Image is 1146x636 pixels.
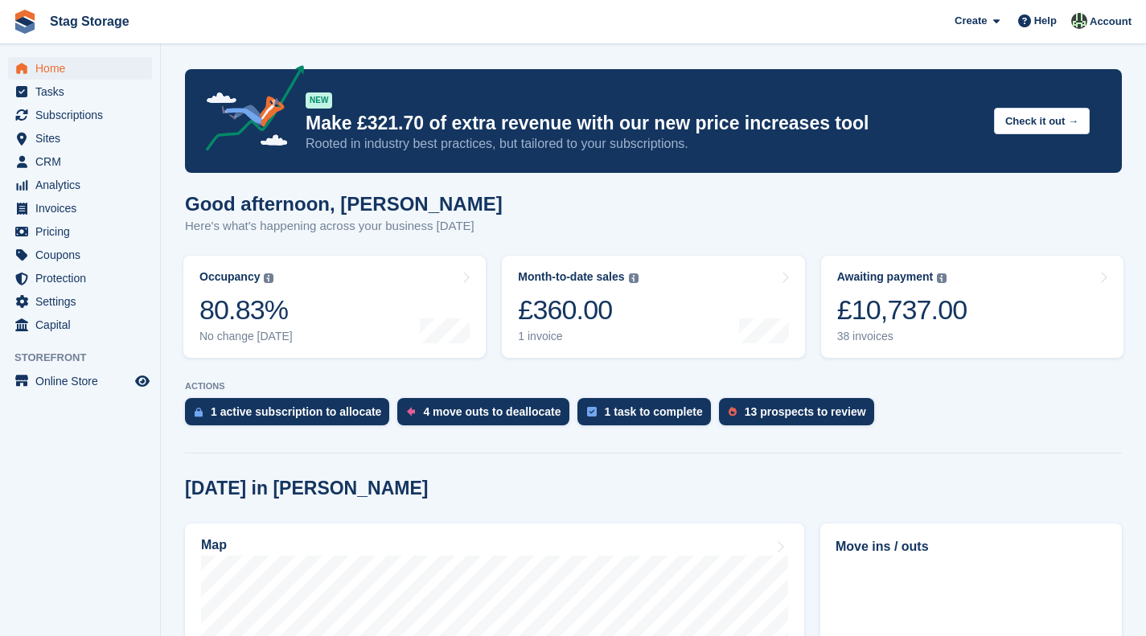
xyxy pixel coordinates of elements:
a: 1 task to complete [577,398,719,433]
img: icon-info-grey-7440780725fd019a000dd9b08b2336e03edf1995a4989e88bcd33f0948082b44.svg [937,273,947,283]
a: Awaiting payment £10,737.00 38 invoices [821,256,1123,358]
h1: Good afternoon, [PERSON_NAME] [185,193,503,215]
div: Awaiting payment [837,270,934,284]
button: Check it out → [994,108,1090,134]
a: menu [8,127,152,150]
div: 1 active subscription to allocate [211,405,381,418]
span: Pricing [35,220,132,243]
span: Capital [35,314,132,336]
p: Here's what's happening across your business [DATE] [185,217,503,236]
img: icon-info-grey-7440780725fd019a000dd9b08b2336e03edf1995a4989e88bcd33f0948082b44.svg [264,273,273,283]
span: Analytics [35,174,132,196]
span: Tasks [35,80,132,103]
span: Settings [35,290,132,313]
a: Preview store [133,371,152,391]
p: Rooted in industry best practices, but tailored to your subscriptions. [306,135,981,153]
a: Occupancy 80.83% No change [DATE] [183,256,486,358]
span: Protection [35,267,132,289]
div: 1 task to complete [605,405,703,418]
a: menu [8,174,152,196]
div: £360.00 [518,293,638,326]
span: CRM [35,150,132,173]
a: menu [8,314,152,336]
a: menu [8,80,152,103]
div: Month-to-date sales [518,270,624,284]
p: Make £321.70 of extra revenue with our new price increases tool [306,112,981,135]
span: Home [35,57,132,80]
div: Occupancy [199,270,260,284]
img: active_subscription_to_allocate_icon-d502201f5373d7db506a760aba3b589e785aa758c864c3986d89f69b8ff3... [195,407,203,417]
a: 13 prospects to review [719,398,882,433]
img: prospect-51fa495bee0391a8d652442698ab0144808aea92771e9ea1ae160a38d050c398.svg [729,407,737,416]
a: menu [8,370,152,392]
a: 1 active subscription to allocate [185,398,397,433]
h2: [DATE] in [PERSON_NAME] [185,478,428,499]
span: Create [955,13,987,29]
div: NEW [306,92,332,109]
div: No change [DATE] [199,330,293,343]
span: Account [1090,14,1132,30]
img: George [1071,13,1087,29]
div: £10,737.00 [837,293,967,326]
img: icon-info-grey-7440780725fd019a000dd9b08b2336e03edf1995a4989e88bcd33f0948082b44.svg [629,273,639,283]
span: Sites [35,127,132,150]
a: menu [8,57,152,80]
a: menu [8,220,152,243]
div: 38 invoices [837,330,967,343]
span: Invoices [35,197,132,220]
a: 4 move outs to deallocate [397,398,577,433]
img: move_outs_to_deallocate_icon-f764333ba52eb49d3ac5e1228854f67142a1ed5810a6f6cc68b1a99e826820c5.svg [407,407,415,416]
span: Help [1034,13,1057,29]
a: menu [8,150,152,173]
a: menu [8,244,152,266]
img: task-75834270c22a3079a89374b754ae025e5fb1db73e45f91037f5363f120a921f8.svg [587,407,597,416]
h2: Map [201,538,227,552]
div: 1 invoice [518,330,638,343]
a: menu [8,197,152,220]
div: 13 prospects to review [745,405,866,418]
a: Month-to-date sales £360.00 1 invoice [502,256,804,358]
span: Subscriptions [35,104,132,126]
div: 4 move outs to deallocate [423,405,561,418]
span: Storefront [14,350,160,366]
img: price-adjustments-announcement-icon-8257ccfd72463d97f412b2fc003d46551f7dbcb40ab6d574587a9cd5c0d94... [192,65,305,157]
a: menu [8,104,152,126]
h2: Move ins / outs [836,537,1107,556]
p: ACTIONS [185,381,1122,392]
a: menu [8,267,152,289]
span: Coupons [35,244,132,266]
div: 80.83% [199,293,293,326]
span: Online Store [35,370,132,392]
img: stora-icon-8386f47178a22dfd0bd8f6a31ec36ba5ce8667c1dd55bd0f319d3a0aa187defe.svg [13,10,37,34]
a: menu [8,290,152,313]
a: Stag Storage [43,8,136,35]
